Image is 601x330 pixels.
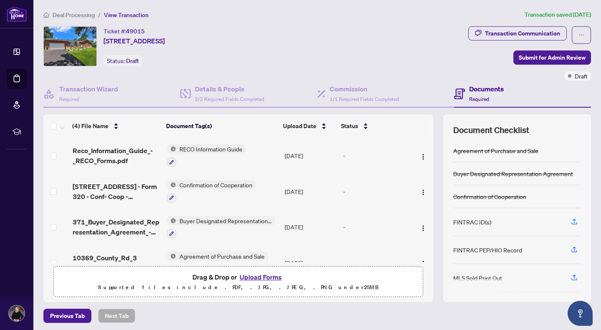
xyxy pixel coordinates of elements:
[73,253,160,273] span: 10369_County_Rd_3 Accepted offer [DATE].pdf
[104,11,149,19] span: View Transaction
[73,181,160,202] span: [STREET_ADDRESS] - Form 320 - Conf- Coop - Completed.pdf
[485,27,560,40] div: Transaction Communication
[525,10,591,20] article: Transaction saved [DATE]
[163,114,280,138] th: Document Tag(s)
[420,225,427,232] img: Logo
[167,180,256,203] button: Status IconConfirmation of Cooperation
[281,138,340,174] td: [DATE]
[69,114,163,138] th: (4) File Name
[341,121,358,131] span: Status
[417,256,430,270] button: Logo
[126,57,139,65] span: Draft
[104,26,145,36] div: Ticket #:
[167,216,275,239] button: Status IconBuyer Designated Representation Agreement
[50,309,85,322] span: Previous Tab
[283,121,316,131] span: Upload Date
[453,217,491,227] div: FINTRAC ID(s)
[469,84,504,94] h4: Documents
[167,216,176,225] img: Status Icon
[59,282,418,292] p: Supported files include .PDF, .JPG, .JPEG, .PNG under 25 MB
[167,180,176,189] img: Status Icon
[420,154,427,160] img: Logo
[280,114,338,138] th: Upload Date
[59,84,118,94] h4: Transaction Wizard
[453,146,538,155] div: Agreement of Purchase and Sale
[192,272,284,282] span: Drag & Drop or
[176,252,268,261] span: Agreement of Purchase and Sale
[453,124,529,136] span: Document Checklist
[330,96,399,102] span: 1/1 Required Fields Completed
[44,27,96,66] img: IMG-X12292062_1.jpg
[343,151,409,160] div: -
[453,245,522,254] div: FINTRAC PEP/HIO Record
[420,189,427,196] img: Logo
[73,217,160,237] span: 371_Buyer_Designated_Representation_Agreement_-_PropTx-[PERSON_NAME].pdf
[338,114,410,138] th: Status
[575,71,588,81] span: Draft
[126,28,145,35] span: 49015
[54,267,423,297] span: Drag & Drop orUpload FormsSupported files include .PDF, .JPG, .JPEG, .PNG under25MB
[9,305,25,321] img: Profile Icon
[176,180,256,189] span: Confirmation of Cooperation
[72,121,109,131] span: (4) File Name
[176,144,246,154] span: RECO Information Guide
[453,192,526,201] div: Confirmation of Cooperation
[453,273,502,282] div: MLS Sold Print Out
[176,216,275,225] span: Buyer Designated Representation Agreement
[43,309,91,323] button: Previous Tab
[578,32,584,38] span: ellipsis
[167,252,268,274] button: Status IconAgreement of Purchase and Sale
[167,144,176,154] img: Status Icon
[53,11,95,19] span: Deal Processing
[281,174,340,209] td: [DATE]
[417,220,430,234] button: Logo
[469,96,489,102] span: Required
[343,187,409,196] div: -
[98,10,101,20] li: /
[420,260,427,267] img: Logo
[281,209,340,245] td: [DATE]
[417,149,430,162] button: Logo
[98,309,135,323] button: Next Tab
[568,301,593,326] button: Open asap
[343,258,409,267] div: -
[281,245,340,281] td: [DATE]
[195,96,264,102] span: 2/2 Required Fields Completed
[468,26,567,40] button: Transaction Communication
[237,272,284,282] button: Upload Forms
[43,12,49,18] span: home
[167,144,246,167] button: Status IconRECO Information Guide
[195,84,264,94] h4: Details & People
[104,36,165,46] span: [STREET_ADDRESS]
[330,84,399,94] h4: Commission
[73,146,160,166] span: Reco_Information_Guide_-_RECO_Forms.pdf
[513,50,591,65] button: Submit for Admin Review
[167,252,176,261] img: Status Icon
[104,55,142,66] div: Status:
[59,96,79,102] span: Required
[417,185,430,198] button: Logo
[519,51,586,64] span: Submit for Admin Review
[453,169,573,178] div: Buyer Designated Representation Agreement
[343,222,409,232] div: -
[7,6,27,22] img: logo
